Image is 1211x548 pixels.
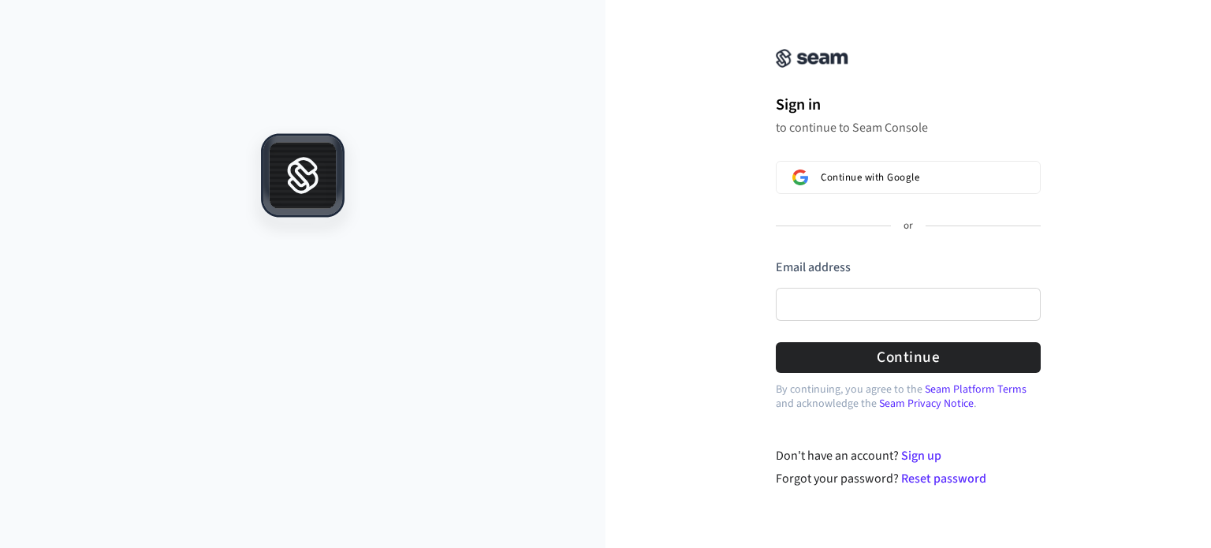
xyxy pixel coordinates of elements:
img: Sign in with Google [792,170,808,185]
a: Seam Privacy Notice [879,396,974,412]
button: Sign in with GoogleContinue with Google [776,161,1041,194]
p: By continuing, you agree to the and acknowledge the . [776,382,1041,411]
a: Reset password [901,470,986,487]
label: Email address [776,259,851,276]
h1: Sign in [776,93,1041,117]
a: Seam Platform Terms [925,382,1027,397]
button: Continue [776,342,1041,373]
a: Sign up [901,447,941,464]
img: Seam Console [776,49,848,68]
p: or [904,219,913,233]
p: to continue to Seam Console [776,120,1041,136]
span: Continue with Google [821,171,919,184]
div: Forgot your password? [776,469,1041,488]
div: Don't have an account? [776,446,1041,465]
